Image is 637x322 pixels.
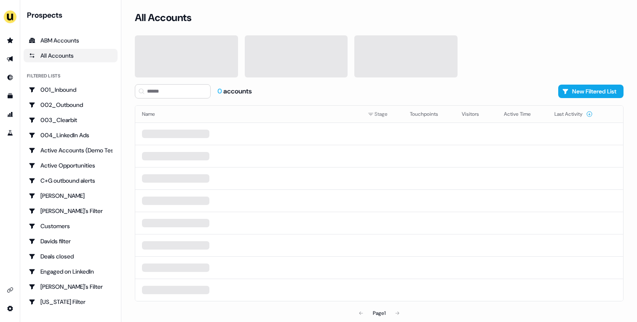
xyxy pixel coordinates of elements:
[24,113,118,127] a: Go to 003_Clearbit
[3,302,17,315] a: Go to integrations
[558,85,624,98] button: New Filtered List
[24,250,118,263] a: Go to Deals closed
[24,295,118,309] a: Go to Georgia Filter
[29,85,112,94] div: 001_Inbound
[554,106,593,122] button: Last Activity
[29,36,112,45] div: ABM Accounts
[3,126,17,140] a: Go to experiments
[29,222,112,230] div: Customers
[135,11,191,24] h3: All Accounts
[24,98,118,112] a: Go to 002_Outbound
[24,49,118,62] a: All accounts
[3,34,17,47] a: Go to prospects
[24,174,118,187] a: Go to C+G outbound alerts
[24,265,118,278] a: Go to Engaged on LinkedIn
[3,52,17,66] a: Go to outbound experience
[29,207,112,215] div: [PERSON_NAME]'s Filter
[24,128,118,142] a: Go to 004_LinkedIn Ads
[504,106,541,122] button: Active Time
[29,282,112,291] div: [PERSON_NAME]'s Filter
[373,309,385,317] div: Page 1
[24,219,118,233] a: Go to Customers
[27,10,118,20] div: Prospects
[29,176,112,185] div: C+G outbound alerts
[29,131,112,139] div: 004_LinkedIn Ads
[27,72,60,80] div: Filtered lists
[29,267,112,276] div: Engaged on LinkedIn
[135,106,361,122] th: Name
[368,110,396,118] div: Stage
[3,108,17,121] a: Go to attribution
[29,146,112,154] div: Active Accounts (Demo Test)
[3,89,17,103] a: Go to templates
[24,144,118,157] a: Go to Active Accounts (Demo Test)
[29,116,112,124] div: 003_Clearbit
[3,71,17,84] a: Go to Inbound
[29,237,112,245] div: Davids filter
[24,280,118,293] a: Go to Geneviève's Filter
[24,34,118,47] a: ABM Accounts
[217,87,223,96] span: 0
[29,51,112,60] div: All Accounts
[29,101,112,109] div: 002_Outbound
[29,298,112,306] div: [US_STATE] Filter
[462,106,489,122] button: Visitors
[217,87,252,96] div: accounts
[29,161,112,170] div: Active Opportunities
[24,234,118,248] a: Go to Davids filter
[29,252,112,261] div: Deals closed
[24,83,118,96] a: Go to 001_Inbound
[24,159,118,172] a: Go to Active Opportunities
[3,283,17,297] a: Go to integrations
[29,192,112,200] div: [PERSON_NAME]
[410,106,448,122] button: Touchpoints
[24,189,118,202] a: Go to Charlotte Stone
[24,204,118,218] a: Go to Charlotte's Filter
